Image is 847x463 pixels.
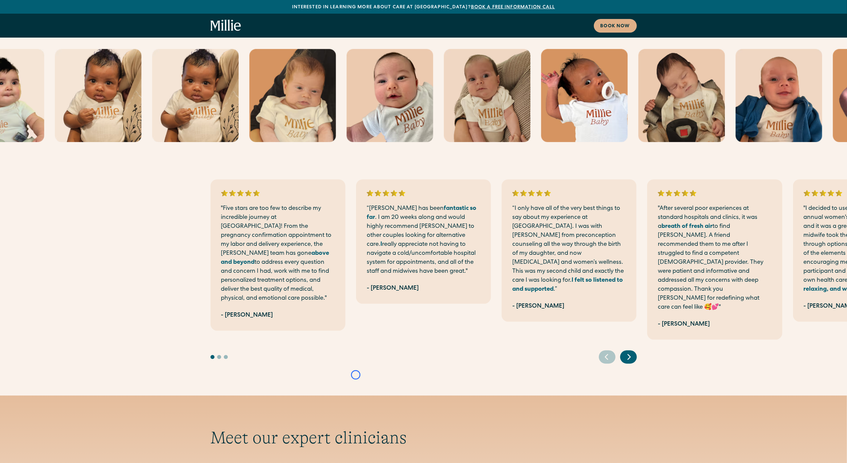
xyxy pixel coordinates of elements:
[356,179,491,304] div: 2 / 7
[347,49,433,142] img: Baby wearing Millie shirt
[152,49,239,142] img: Baby wearing Millie shirt
[249,49,336,142] img: Baby wearing Millie shirt
[211,20,241,32] a: home
[512,190,551,196] img: 5 stars rating
[211,355,214,359] button: Go to slide 1
[55,49,142,142] img: Baby wearing Millie shirt
[502,179,636,322] div: 3 / 7
[512,302,564,311] div: - [PERSON_NAME]
[601,23,630,30] div: Book now
[658,204,771,312] p: "After several poor experiences at standard hospitals and clinics, it was a to find [PERSON_NAME]...
[658,320,710,329] div: - [PERSON_NAME]
[221,311,273,320] div: - [PERSON_NAME]
[594,19,637,33] a: Book now
[658,190,696,196] img: 5 stars rating
[804,190,842,196] img: 5 stars rating
[211,179,345,331] div: 1 / 7
[620,350,637,364] div: Next slide
[211,427,637,448] h2: Meet our expert clinicians
[217,355,221,359] button: Go to slide 2
[367,190,405,196] img: 5 stars rating
[736,49,822,142] img: Baby wearing Millie shirt
[444,49,531,142] img: Baby wearing Millie shirt
[221,204,335,303] p: "Five stars are too few to describe my incredible journey at [GEOGRAPHIC_DATA]! From the pregnanc...
[224,355,228,359] button: Go to slide 3
[471,5,555,10] a: Book a free information call
[638,49,725,142] img: Baby wearing Millie shirt
[541,49,628,142] img: Baby wearing Millie shirt
[380,241,382,247] strong: I
[661,224,712,230] strong: breath of fresh air
[367,284,419,293] div: - [PERSON_NAME]
[647,179,782,340] div: 4 / 7
[512,204,626,294] p: “I only have all of the very best things to say about my experience at [GEOGRAPHIC_DATA]. I was w...
[367,204,480,276] p: “[PERSON_NAME] has been . I am 20 weeks along and would highly recommend [PERSON_NAME] to other c...
[599,350,616,364] div: Previous slide
[221,190,260,196] img: 5 stars rating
